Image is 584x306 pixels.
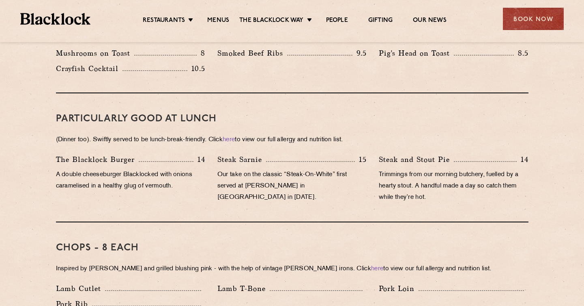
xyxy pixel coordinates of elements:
[207,17,229,26] a: Menus
[217,47,287,59] p: Smoked Beef Ribs
[197,48,205,58] p: 8
[223,137,235,143] a: here
[217,283,270,294] p: Lamb T-Bone
[143,17,185,26] a: Restaurants
[379,283,419,294] p: Pork Loin
[379,169,528,203] p: Trimmings from our morning butchery, fuelled by a hearty stout. A handful made a day so catch the...
[326,17,348,26] a: People
[187,63,205,74] p: 10.5
[193,154,205,165] p: 14
[379,47,454,59] p: Pig's Head on Toast
[371,266,383,272] a: here
[56,154,139,165] p: The Blacklock Burger
[352,48,367,58] p: 9.5
[355,154,367,165] p: 15
[20,13,90,25] img: BL_Textured_Logo-footer-cropped.svg
[56,134,528,146] p: (Dinner too). Swiftly served to be lunch-break-friendly. Click to view our full allergy and nutri...
[503,8,564,30] div: Book Now
[239,17,303,26] a: The Blacklock Way
[56,243,528,253] h3: Chops - 8 each
[56,47,134,59] p: Mushrooms on Toast
[56,263,528,275] p: Inspired by [PERSON_NAME] and grilled blushing pink - with the help of vintage [PERSON_NAME] iron...
[517,154,528,165] p: 14
[413,17,447,26] a: Our News
[379,154,454,165] p: Steak and Stout Pie
[217,154,266,165] p: Steak Sarnie
[56,283,105,294] p: Lamb Cutlet
[514,48,528,58] p: 8.5
[56,114,528,124] h3: PARTICULARLY GOOD AT LUNCH
[56,169,205,192] p: A double cheeseburger Blacklocked with onions caramelised in a healthy glug of vermouth.
[56,63,122,74] p: Crayfish Cocktail
[368,17,393,26] a: Gifting
[217,169,367,203] p: Our take on the classic “Steak-On-White” first served at [PERSON_NAME] in [GEOGRAPHIC_DATA] in [D...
